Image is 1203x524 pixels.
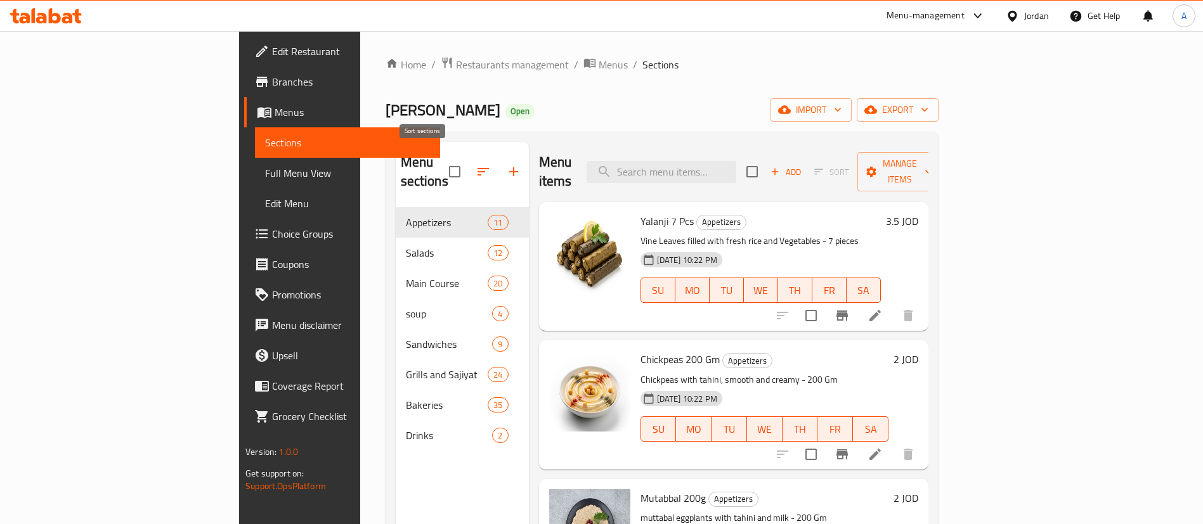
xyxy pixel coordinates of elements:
[488,399,507,411] span: 35
[894,350,918,368] h6: 2 JOD
[675,278,710,303] button: MO
[641,416,677,442] button: SU
[244,36,440,67] a: Edit Restaurant
[633,57,637,72] li: /
[765,162,806,182] span: Add item
[278,444,298,460] span: 1.0.0
[488,397,508,412] div: items
[583,56,628,73] a: Menus
[710,278,744,303] button: TU
[781,102,842,118] span: import
[406,245,488,260] div: Salads
[868,447,883,462] a: Edit menu item
[886,212,918,230] h6: 3.5 JOD
[488,369,507,381] span: 24
[827,439,857,470] button: Branch-specific-item
[488,215,508,230] div: items
[265,196,430,211] span: Edit Menu
[396,268,529,298] div: Main Course20
[505,104,535,119] div: Open
[265,165,430,181] span: Full Menu View
[641,212,694,231] span: Yalanji 7 Pcs
[806,162,857,182] span: Select section first
[488,245,508,260] div: items
[406,367,488,382] div: Grills and Sajiyat
[893,439,923,470] button: delete
[723,354,772,368] span: Appetizers
[587,161,736,183] input: search
[272,409,430,424] span: Grocery Checklist
[498,157,529,187] button: Add section
[488,247,507,259] span: 12
[857,98,939,122] button: export
[747,416,783,442] button: WE
[492,428,508,443] div: items
[739,158,765,185] span: Select section
[858,420,883,438] span: SA
[244,249,440,279] a: Coupons
[244,279,440,310] a: Promotions
[641,233,881,249] p: Vine Leaves filled with fresh rice and Vegetables - 7 pieces
[245,444,276,460] span: Version:
[823,420,848,438] span: FR
[539,153,572,191] h2: Menu items
[441,56,569,73] a: Restaurants management
[868,308,883,323] a: Edit menu item
[798,302,824,329] span: Select to update
[245,465,304,482] span: Get support on:
[265,135,430,150] span: Sections
[272,74,430,89] span: Branches
[488,278,507,290] span: 20
[406,215,488,230] span: Appetizers
[709,492,758,506] span: Appetizers
[722,353,772,368] div: Appetizers
[272,348,430,363] span: Upsell
[1181,9,1187,23] span: A
[406,397,488,412] span: Bakeries
[867,102,928,118] span: export
[272,257,430,272] span: Coupons
[817,281,842,300] span: FR
[708,492,758,507] div: Appetizers
[717,420,742,438] span: TU
[386,96,500,124] span: [PERSON_NAME]
[697,215,746,229] span: Appetizers
[788,420,813,438] span: TH
[893,300,923,331] button: delete
[765,162,806,182] button: Add
[272,44,430,59] span: Edit Restaurant
[244,67,440,97] a: Branches
[676,416,712,442] button: MO
[549,212,630,293] img: Yalanji 7 Pcs
[641,372,888,388] p: Chickpeas with tahini, smooth and creamy - 200 Gm
[272,317,430,333] span: Menu disclaimer
[574,57,578,72] li: /
[488,276,508,291] div: items
[827,300,857,331] button: Branch-specific-item
[493,308,507,320] span: 4
[641,278,675,303] button: SU
[652,254,722,266] span: [DATE] 10:22 PM
[244,219,440,249] a: Choice Groups
[681,420,706,438] span: MO
[492,336,508,352] div: items
[798,441,824,468] span: Select to update
[396,238,529,268] div: Salads12
[275,105,430,120] span: Menus
[272,287,430,302] span: Promotions
[641,489,706,508] span: Mutabbal 200g
[783,416,818,442] button: TH
[771,98,852,122] button: import
[488,217,507,229] span: 11
[272,226,430,241] span: Choice Groups
[769,165,803,179] span: Add
[244,97,440,127] a: Menus
[1024,9,1049,23] div: Jordan
[406,306,493,321] span: soup
[680,281,705,300] span: MO
[406,336,493,352] span: Sandwiches
[715,281,739,300] span: TU
[847,278,881,303] button: SA
[749,281,773,300] span: WE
